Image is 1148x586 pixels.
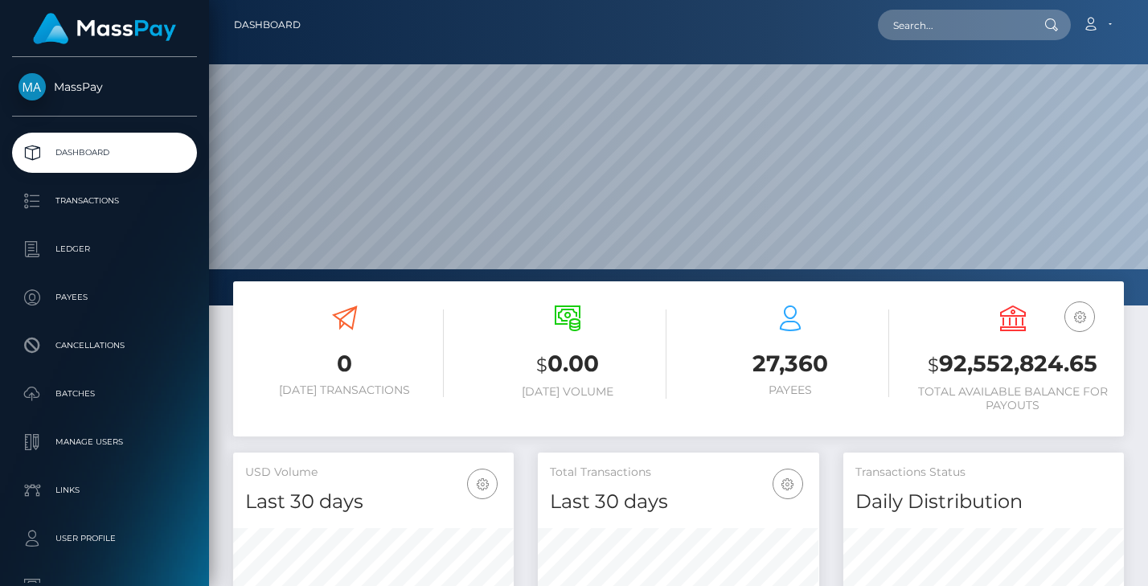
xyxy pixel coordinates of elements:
[536,354,547,376] small: $
[33,13,176,44] img: MassPay Logo
[12,277,197,318] a: Payees
[12,326,197,366] a: Cancellations
[12,422,197,462] a: Manage Users
[18,237,191,261] p: Ledger
[18,478,191,502] p: Links
[245,383,444,397] h6: [DATE] Transactions
[12,229,197,269] a: Ledger
[12,133,197,173] a: Dashboard
[691,348,889,379] h3: 27,360
[18,334,191,358] p: Cancellations
[550,488,806,516] h4: Last 30 days
[913,348,1112,381] h3: 92,552,824.65
[18,73,46,100] img: MassPay
[878,10,1029,40] input: Search...
[12,80,197,94] span: MassPay
[12,518,197,559] a: User Profile
[855,465,1112,481] h5: Transactions Status
[18,382,191,406] p: Batches
[245,348,444,379] h3: 0
[18,430,191,454] p: Manage Users
[18,141,191,165] p: Dashboard
[691,383,889,397] h6: Payees
[550,465,806,481] h5: Total Transactions
[18,189,191,213] p: Transactions
[245,488,502,516] h4: Last 30 days
[234,8,301,42] a: Dashboard
[12,181,197,221] a: Transactions
[18,285,191,309] p: Payees
[12,374,197,414] a: Batches
[468,385,666,399] h6: [DATE] Volume
[913,385,1112,412] h6: Total Available Balance for Payouts
[855,488,1112,516] h4: Daily Distribution
[245,465,502,481] h5: USD Volume
[468,348,666,381] h3: 0.00
[12,470,197,510] a: Links
[18,527,191,551] p: User Profile
[928,354,939,376] small: $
